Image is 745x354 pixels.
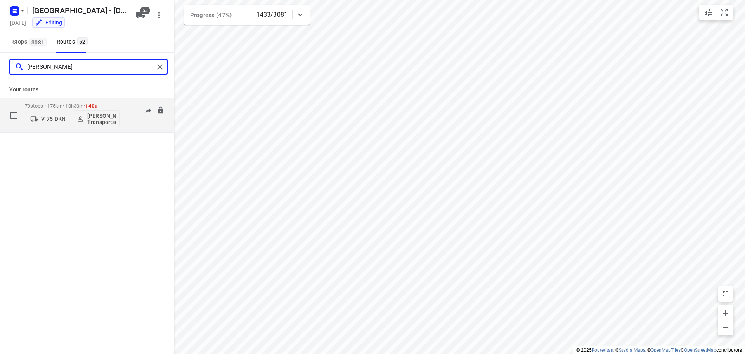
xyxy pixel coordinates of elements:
[6,108,22,123] span: Select
[140,103,156,119] button: Send to driver
[85,103,97,109] span: 140u
[83,103,85,109] span: •
[25,103,120,109] p: 79 stops • 175km • 10h30m
[57,37,90,47] div: Routes
[87,113,116,125] p: [PERSON_NAME] Transportservice
[133,7,148,23] button: 53
[184,5,310,25] div: Progress (47%)1433/3081
[151,7,167,23] button: More
[699,5,733,20] div: small contained button group
[592,347,613,353] a: Routetitan
[29,4,130,17] h5: [GEOGRAPHIC_DATA] - [DATE]
[41,116,66,122] p: V-75-DKN
[73,110,120,127] button: [PERSON_NAME] Transportservice
[157,106,165,115] button: Lock route
[77,37,88,45] span: 52
[12,37,49,47] span: Stops
[27,61,154,73] input: Search routes
[29,38,47,46] span: 3081
[576,347,742,353] li: © 2025 , © , © © contributors
[140,7,150,14] span: 53
[619,347,645,353] a: Stadia Maps
[25,113,71,125] button: V-75-DKN
[190,12,232,19] span: Progress (47%)
[684,347,716,353] a: OpenStreetMap
[7,18,29,27] h5: Project date
[256,10,288,19] p: 1433/3081
[9,85,165,94] p: Your routes
[35,19,62,26] div: You are currently in edit mode.
[651,347,681,353] a: OpenMapTiles
[716,5,732,20] button: Fit zoom
[700,5,716,20] button: Map settings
